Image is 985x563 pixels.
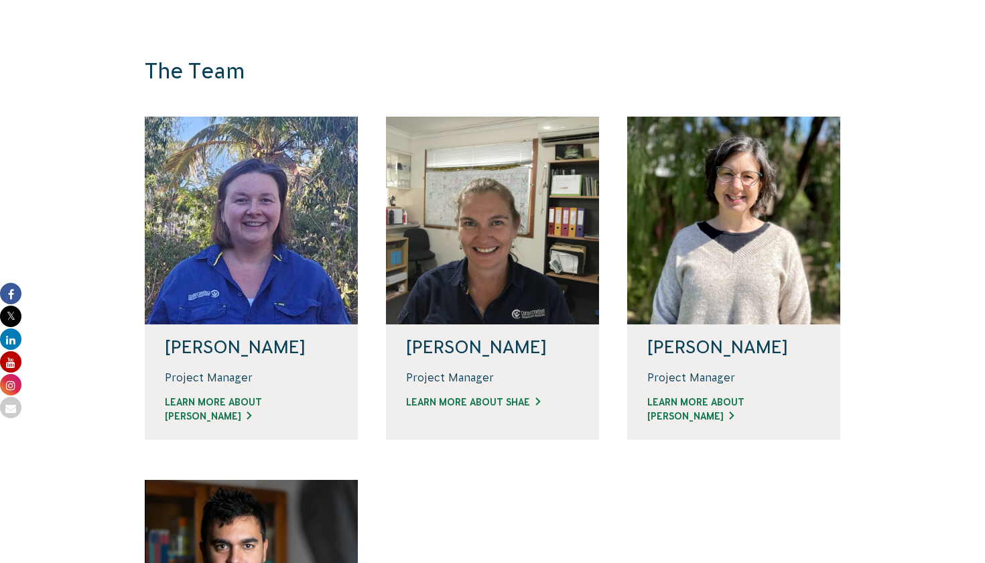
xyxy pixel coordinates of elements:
[406,338,579,357] h4: [PERSON_NAME]
[165,370,338,385] p: Project Manager
[647,395,820,424] a: Learn more about [PERSON_NAME]
[647,370,820,385] p: Project Manager
[165,338,338,357] h4: [PERSON_NAME]
[145,58,659,84] h3: The Team
[647,338,820,357] h4: [PERSON_NAME]
[165,395,338,424] a: Learn more about [PERSON_NAME]
[406,370,579,385] p: Project Manager
[406,395,579,410] a: Learn more about Shae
